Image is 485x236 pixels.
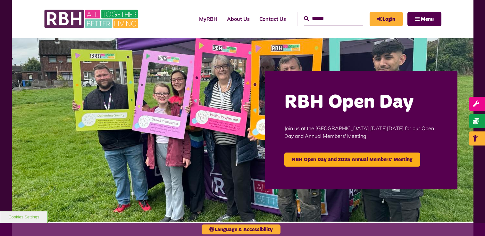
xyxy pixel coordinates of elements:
[194,10,222,28] a: MyRBH
[421,17,434,22] span: Menu
[370,12,403,26] a: MyRBH
[44,6,140,31] img: RBH
[284,153,420,167] a: RBH Open Day and 2025 Annual Members' Meeting
[284,115,438,149] p: Join us at the [GEOGRAPHIC_DATA] [DATE][DATE] for our Open Day and Annual Members' Meeting
[222,10,255,28] a: About Us
[284,90,438,115] h2: RBH Open Day
[456,207,485,236] iframe: Netcall Web Assistant for live chat
[255,10,291,28] a: Contact Us
[202,224,280,234] button: Language & Accessibility
[12,38,473,222] img: Image (22)
[407,12,441,26] button: Navigation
